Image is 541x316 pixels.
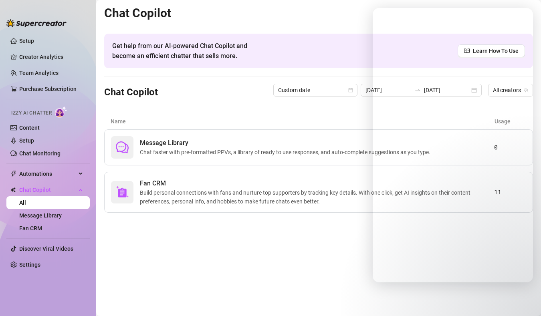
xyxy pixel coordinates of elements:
[373,8,533,282] iframe: Intercom live chat
[19,38,34,44] a: Setup
[19,225,42,231] a: Fan CRM
[19,150,61,157] a: Chat Monitoring
[19,70,59,76] a: Team Analytics
[365,86,411,95] input: Start date
[19,199,26,206] a: All
[19,212,62,219] a: Message Library
[19,50,83,63] a: Creator Analytics
[6,19,67,27] img: logo-BBDzfeDw.svg
[19,183,76,196] span: Chat Copilot
[278,84,353,96] span: Custom date
[111,117,495,126] article: Name
[514,289,533,308] iframe: Intercom live chat
[104,86,158,99] h3: Chat Copilot
[140,188,494,206] span: Build personal connections with fans and nurture top supporters by tracking key details. With one...
[19,137,34,144] a: Setup
[19,246,73,252] a: Discover Viral Videos
[104,6,533,21] h2: Chat Copilot
[116,141,129,154] span: comment
[140,138,434,148] span: Message Library
[140,179,494,188] span: Fan CRM
[19,262,40,268] a: Settings
[140,148,434,157] span: Chat faster with pre-formatted PPVs, a library of ready to use responses, and auto-complete sugge...
[55,106,67,118] img: AI Chatter
[10,171,17,177] span: thunderbolt
[19,83,83,95] a: Purchase Subscription
[11,109,52,117] span: Izzy AI Chatter
[348,88,353,93] span: calendar
[112,41,266,61] span: Get help from our AI-powered Chat Copilot and become an efficient chatter that sells more.
[10,187,16,193] img: Chat Copilot
[19,167,76,180] span: Automations
[19,125,40,131] a: Content
[116,186,129,199] img: svg%3e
